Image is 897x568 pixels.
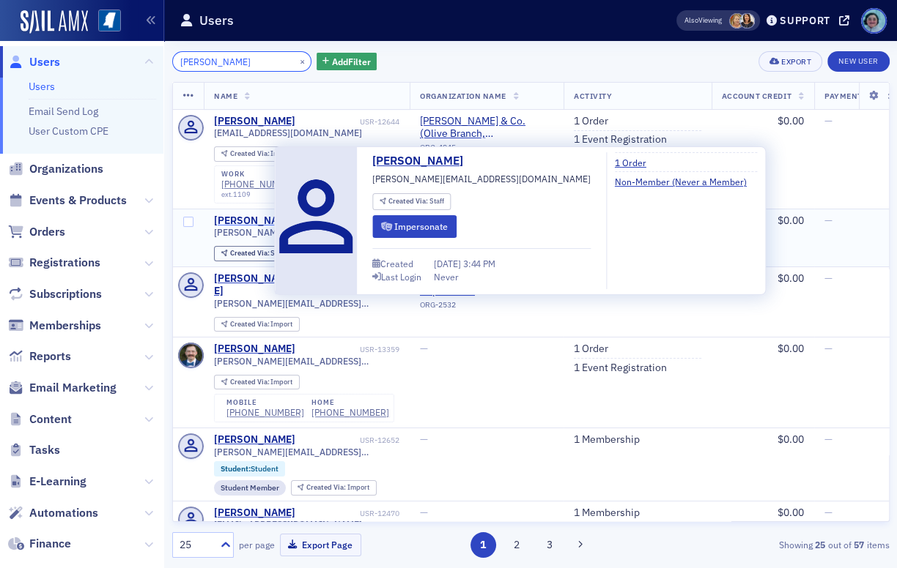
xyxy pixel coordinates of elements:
[311,407,389,418] a: [PHONE_NUMBER]
[388,198,444,206] div: Staff
[29,224,65,240] span: Orders
[29,442,60,458] span: Tasks
[306,482,347,492] span: Created Via :
[8,348,71,365] a: Reports
[8,442,60,458] a: Tasks
[214,91,237,101] span: Name
[29,105,98,118] a: Email Send Log
[29,80,55,93] a: Users
[230,378,293,386] div: Import
[372,172,591,185] span: [PERSON_NAME][EMAIL_ADDRESS][DOMAIN_NAME]
[574,362,667,375] a: 1 Event Registration
[684,15,722,26] span: Viewing
[317,53,377,71] button: AddFilter
[21,10,88,34] a: SailAMX
[8,474,86,490] a: E-Learning
[420,300,553,315] div: ORG-2532
[29,318,101,334] span: Memberships
[221,464,278,474] a: Student:Student
[574,343,608,356] a: 1 Order
[852,538,867,551] strong: 57
[298,509,399,518] div: USR-12470
[758,51,822,72] button: Export
[372,215,457,238] button: Impersonate
[298,117,399,127] div: USR-12644
[298,345,399,354] div: USR-13359
[214,298,399,309] span: [PERSON_NAME][EMAIL_ADDRESS][PERSON_NAME][DOMAIN_NAME]
[214,317,300,332] div: Created Via: Import
[722,91,791,101] span: Account Credit
[199,12,234,29] h1: Users
[29,54,60,70] span: Users
[420,342,428,355] span: —
[230,321,293,329] div: Import
[537,532,563,558] button: 3
[98,10,121,32] img: SailAMX
[615,156,657,169] a: 1 Order
[221,179,299,190] a: [PHONE_NUMBER]
[827,51,889,72] a: New User
[29,255,100,271] span: Registrations
[615,175,758,188] a: Non-Member (Never a Member)
[214,246,292,261] div: Created Via: Staff
[214,507,295,520] a: [PERSON_NAME]
[296,54,309,67] button: ×
[214,461,285,476] div: Student:
[420,433,428,446] span: —
[214,519,362,530] span: [EMAIL_ADDRESS][DOMAIN_NAME]
[214,272,290,298] a: [PERSON_NAME]
[8,286,102,302] a: Subscriptions
[780,14,830,27] div: Support
[781,58,811,66] div: Export
[230,377,271,386] span: Created Via :
[8,411,72,427] a: Content
[503,532,529,558] button: 2
[221,463,251,474] span: Student :
[824,506,833,519] span: —
[778,272,804,285] span: $0.00
[221,190,299,199] div: ext. 1109
[214,446,399,457] span: [PERSON_NAME][EMAIL_ADDRESS][DOMAIN_NAME]
[381,273,421,281] div: Last Login
[574,133,667,146] a: 1 Event Registration
[226,398,304,407] div: mobile
[29,193,127,209] span: Events & Products
[660,538,889,551] div: Showing out of items
[824,272,833,285] span: —
[574,507,640,520] a: 1 Membership
[214,214,295,228] div: [PERSON_NAME]
[230,150,293,158] div: Import
[778,342,804,355] span: $0.00
[214,375,300,390] div: Created Via: Import
[380,260,413,268] div: Created
[420,143,553,157] div: ORG-4945
[214,227,399,238] span: [PERSON_NAME][EMAIL_ADDRESS][DOMAIN_NAME]
[372,193,451,210] div: Created Via: Staff
[574,433,640,446] a: 1 Membership
[420,115,553,141] a: [PERSON_NAME] & Co. (Olive Branch, [GEOGRAPHIC_DATA])
[470,532,496,558] button: 1
[221,170,299,179] div: work
[214,115,295,128] a: [PERSON_NAME]
[729,13,745,29] span: Ellen Vaughn
[230,250,286,258] div: Staff
[778,506,804,519] span: $0.00
[214,146,300,162] div: Created Via: Import
[420,115,553,141] span: J. Strickland & Co. (Olive Branch, MS)
[214,433,295,446] a: [PERSON_NAME]
[8,380,117,396] a: Email Marketing
[778,214,804,227] span: $0.00
[8,224,65,240] a: Orders
[29,161,103,177] span: Organizations
[420,91,506,101] span: Organization Name
[230,319,271,329] span: Created Via :
[813,538,828,551] strong: 25
[180,537,212,553] div: 25
[434,258,463,269] span: [DATE]
[29,348,71,365] span: Reports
